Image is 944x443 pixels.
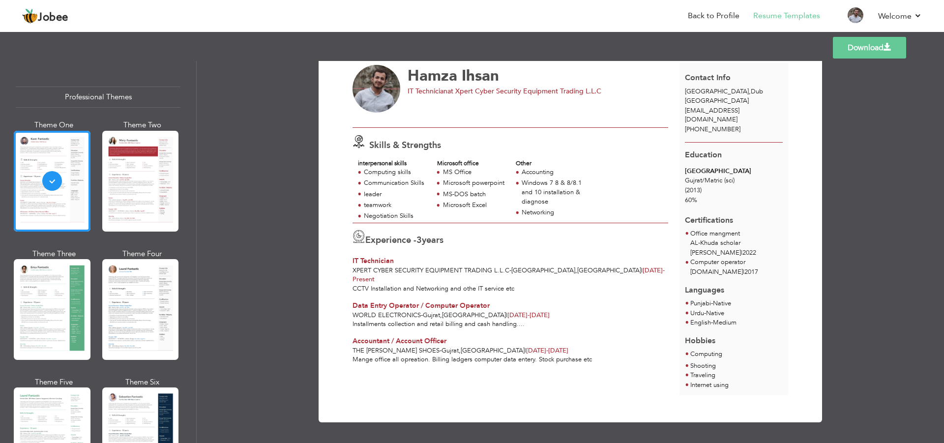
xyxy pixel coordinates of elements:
[690,381,729,389] span: Internet using
[685,125,740,134] span: [PHONE_NUMBER]
[878,10,922,22] a: Welcome
[685,207,733,226] span: Certifications
[690,350,722,358] span: Computing
[643,266,665,275] span: [DATE]
[353,65,401,113] img: No image
[690,299,711,308] span: Punjabi
[447,87,601,96] span: at Xpert Cyber Security Equipment Trading L.L.C
[440,346,442,355] span: -
[364,178,426,188] div: Communication Skills
[690,361,716,370] span: Shooting
[16,377,92,387] div: Theme Five
[526,346,568,355] span: [DATE]
[364,201,426,210] div: teamwork
[690,309,737,319] li: Native
[443,178,505,188] div: Microsoft powerpoint
[702,176,705,185] span: /
[459,346,461,355] span: ,
[511,266,575,275] span: [GEOGRAPHIC_DATA]
[833,37,906,59] a: Download
[690,267,758,277] p: [DOMAIN_NAME] 2017
[364,190,426,199] div: leader
[685,196,697,205] span: 60%
[353,336,446,346] span: Accountant / Account Officer
[22,8,38,24] img: jobee.io
[347,355,674,364] div: Mange office all opreation. Billing ladgers computer data entery. Stock purchase etc
[506,311,507,320] span: |
[526,346,548,355] span: [DATE]
[408,87,447,96] span: IT Technician
[685,167,783,176] div: [GEOGRAPHIC_DATA]
[690,371,715,380] span: Traveling
[711,318,713,327] span: -
[749,87,751,96] span: ,
[369,139,441,151] span: Skills & Strengths
[685,72,731,83] span: Contact Info
[443,190,505,199] div: MS-DOS batch
[507,311,530,320] span: [DATE]
[690,299,731,309] li: Native
[688,10,739,22] a: Back to Profile
[743,267,744,276] span: |
[38,12,68,23] span: Jobee
[575,266,577,275] span: ,
[353,311,421,320] span: World Electronics
[753,10,820,22] a: Resume Templates
[353,346,440,355] span: The [PERSON_NAME] shoes
[522,208,584,217] div: Networking
[416,234,422,246] span: 3
[685,176,735,185] span: Gujrat Matric (sci)
[679,87,789,105] div: Dub
[22,8,68,24] a: Jobee
[442,311,506,320] span: [GEOGRAPHIC_DATA]
[364,211,426,221] div: Negotiation Skills
[347,284,674,294] div: CCTV Installation and Networking and othe IT service etc
[408,65,457,86] span: Hamza
[421,311,423,320] span: -
[104,249,181,259] div: Theme Four
[685,277,724,296] span: Languages
[848,7,863,23] img: Profile Img
[711,299,713,308] span: -
[641,266,643,275] span: |
[461,346,525,355] span: [GEOGRAPHIC_DATA]
[546,346,548,355] span: -
[347,320,674,329] div: Installments collection and retail billing and cash handling....
[353,301,490,310] span: Data Entry Operator / Computer Operator
[365,234,416,246] span: Experience -
[690,238,783,258] p: AL-Khuda scholar [PERSON_NAME] 2022
[685,87,749,96] span: [GEOGRAPHIC_DATA]
[423,311,440,320] span: Gujrat
[685,335,715,346] span: Hobbies
[353,256,394,266] span: IT Technician
[690,229,740,238] span: Office mangment
[516,159,584,168] div: Other
[16,120,92,130] div: Theme One
[443,168,505,177] div: MS Office
[353,266,665,284] span: Present
[104,120,181,130] div: Theme Two
[507,311,550,320] span: [DATE]
[704,309,706,318] span: -
[741,248,742,257] span: |
[16,249,92,259] div: Theme Three
[353,266,509,275] span: Xpert Cyber Security Equipment Trading L.L.C
[525,346,526,355] span: |
[364,168,426,177] div: Computing skills
[440,311,442,320] span: ,
[509,266,511,275] span: -
[522,178,584,206] div: Windows 7 8 & 8/8.1 and 10 installation & diagnose
[358,159,426,168] div: interpersonal skills
[685,96,749,105] span: [GEOGRAPHIC_DATA]
[462,65,499,86] span: Ihsan
[690,318,737,328] li: Medium
[437,159,505,168] div: Microsoft office
[104,377,181,387] div: Theme Six
[663,266,665,275] span: -
[16,87,180,108] div: Professional Themes
[442,346,459,355] span: Gujrat
[685,106,739,124] span: [EMAIL_ADDRESS][DOMAIN_NAME]
[685,149,722,160] span: Education
[443,201,505,210] div: Microsoft Excel
[690,309,704,318] span: Urdu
